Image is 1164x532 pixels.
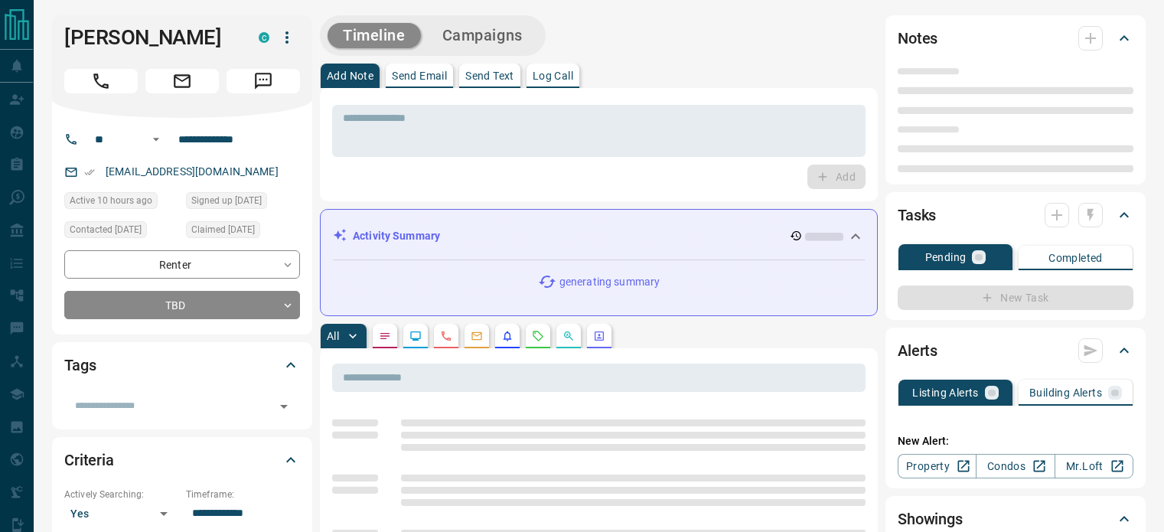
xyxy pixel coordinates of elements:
svg: Agent Actions [593,330,605,342]
svg: Lead Browsing Activity [409,330,422,342]
div: Notes [898,20,1133,57]
button: Open [273,396,295,417]
div: condos.ca [259,32,269,43]
div: Thu Jul 31 2025 [64,221,178,243]
p: Send Email [392,70,447,81]
button: Timeline [328,23,421,48]
svg: Opportunities [562,330,575,342]
p: Pending [925,252,967,263]
h1: [PERSON_NAME] [64,25,236,50]
p: Add Note [327,70,373,81]
span: Active 10 hours ago [70,193,152,208]
a: Condos [976,454,1055,478]
h2: Showings [898,507,963,531]
div: Renter [64,250,300,279]
span: Call [64,69,138,93]
h2: Notes [898,26,937,51]
svg: Emails [471,330,483,342]
span: Email [145,69,219,93]
a: Property [898,454,977,478]
button: Open [147,130,165,149]
p: Activity Summary [353,228,440,244]
p: Timeframe: [186,488,300,501]
p: Completed [1048,253,1103,263]
svg: Calls [440,330,452,342]
div: TBD [64,291,300,319]
p: Send Text [465,70,514,81]
div: Activity Summary [333,222,865,250]
p: generating summary [559,274,660,290]
div: Tasks [898,197,1133,233]
div: Tue Apr 22 2025 [186,221,300,243]
h2: Tags [64,353,96,377]
div: Yes [64,501,178,526]
a: [EMAIL_ADDRESS][DOMAIN_NAME] [106,165,279,178]
a: Mr.Loft [1055,454,1133,478]
svg: Email Verified [84,167,95,178]
div: Thu Sep 11 2025 [64,192,178,214]
p: New Alert: [898,433,1133,449]
h2: Criteria [64,448,114,472]
button: Campaigns [427,23,538,48]
p: Building Alerts [1029,387,1102,398]
p: Actively Searching: [64,488,178,501]
svg: Notes [379,330,391,342]
span: Message [227,69,300,93]
p: All [327,331,339,341]
h2: Tasks [898,203,936,227]
h2: Alerts [898,338,937,363]
span: Signed up [DATE] [191,193,262,208]
p: Listing Alerts [912,387,979,398]
p: Log Call [533,70,573,81]
div: Fri Dec 04 2020 [186,192,300,214]
div: Alerts [898,332,1133,369]
div: Tags [64,347,300,383]
svg: Requests [532,330,544,342]
span: Contacted [DATE] [70,222,142,237]
div: Criteria [64,442,300,478]
span: Claimed [DATE] [191,222,255,237]
svg: Listing Alerts [501,330,514,342]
